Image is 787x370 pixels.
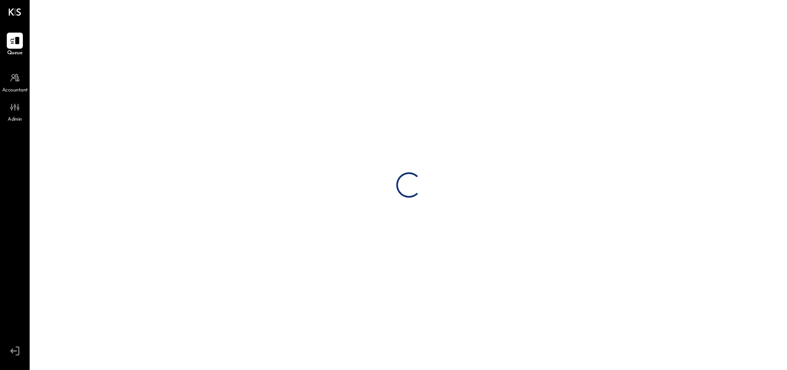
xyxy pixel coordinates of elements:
a: Accountant [0,70,29,94]
a: Admin [0,99,29,124]
span: Admin [8,116,22,124]
span: Accountant [2,87,28,94]
a: Queue [0,33,29,57]
span: Queue [7,50,23,57]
